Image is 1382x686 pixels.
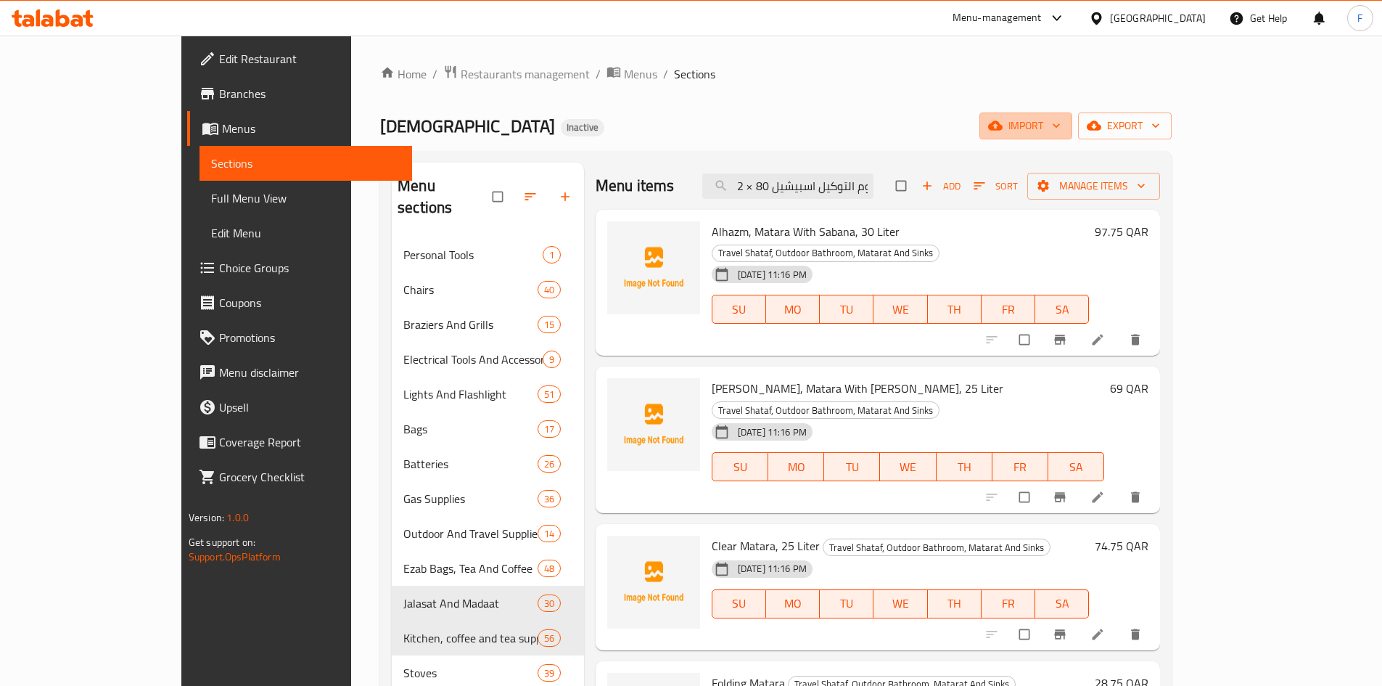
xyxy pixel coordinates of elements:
a: Edit Restaurant [187,41,412,76]
span: Add item [918,175,964,197]
span: Select to update [1011,621,1041,648]
div: Chairs40 [392,272,584,307]
li: / [432,65,437,83]
button: import [979,113,1072,139]
span: Edit Menu [211,224,400,242]
a: Grocery Checklist [187,460,412,494]
span: 26 [538,457,560,471]
button: delete [1119,618,1154,650]
button: delete [1119,481,1154,513]
button: TH [928,589,982,618]
span: MO [772,593,814,614]
li: / [596,65,601,83]
span: Braziers And Grills [403,316,537,333]
span: Batteries [403,455,537,473]
span: [DATE] 11:16 PM [732,268,813,282]
span: Alhazm, Matara With Sabana, 30 Liter [712,221,900,242]
button: Branch-specific-item [1044,324,1079,356]
h6: 74.75 QAR [1095,536,1148,556]
button: WE [873,295,927,324]
div: Personal Tools1 [392,237,584,272]
span: Stoves [403,664,537,682]
a: Coupons [187,285,412,320]
button: SU [712,295,766,324]
span: Travel Shataf, Outdoor Bathroom, Matarat And Sinks [823,539,1050,556]
button: MO [766,295,820,324]
span: Gas Supplies [403,490,537,507]
button: MO [766,589,820,618]
span: SU [718,593,760,614]
span: Promotions [219,329,400,346]
h2: Menu sections [398,175,493,219]
div: Jalasat And Madaat30 [392,586,584,621]
span: TH [942,457,987,478]
span: Select all sections [484,183,514,211]
span: Sort sections [514,181,549,213]
span: 51 [538,388,560,401]
button: FR [982,295,1035,324]
div: Ezab Bags, Tea And Coffee48 [392,551,584,586]
button: FR [992,452,1048,481]
button: WE [880,452,936,481]
button: TH [937,452,992,481]
button: SA [1035,589,1089,618]
span: 30 [538,597,560,611]
img: Alhazm, Matara With Sabana, 30 Liter [607,221,700,314]
span: SU [718,299,760,320]
div: items [538,560,561,577]
span: SU [718,457,762,478]
div: items [543,246,561,264]
span: Get support on: [189,533,255,552]
span: 40 [538,283,560,297]
div: items [538,455,561,473]
span: SA [1054,457,1098,478]
a: Sections [200,146,412,181]
a: Coverage Report [187,425,412,460]
span: FR [987,299,1029,320]
span: 9 [543,353,560,367]
span: 36 [538,492,560,506]
div: Travel Shataf, Outdoor Bathroom, Matarat And Sinks [712,401,939,419]
a: Promotions [187,320,412,355]
h6: 97.75 QAR [1095,221,1148,242]
span: SA [1041,593,1083,614]
span: MO [774,457,818,478]
button: TU [820,295,873,324]
span: 14 [538,527,560,541]
span: WE [879,299,921,320]
span: Bags [403,420,537,438]
span: Manage items [1039,177,1148,195]
span: [PERSON_NAME], Matara With [PERSON_NAME], 25 Liter [712,377,1003,399]
span: TH [934,299,976,320]
span: WE [879,593,921,614]
button: FR [982,589,1035,618]
a: Support.OpsPlatform [189,547,281,566]
a: Menus [187,111,412,146]
div: Batteries26 [392,446,584,481]
span: Sections [674,65,715,83]
button: SA [1035,295,1089,324]
nav: breadcrumb [380,65,1172,83]
span: FR [998,457,1042,478]
button: MO [768,452,824,481]
span: TU [830,457,874,478]
span: TU [826,593,868,614]
div: Gas Supplies36 [392,481,584,516]
div: Bags17 [392,412,584,446]
span: F [1357,10,1362,26]
div: Electrical Tools And Accessories9 [392,342,584,377]
span: Outdoor And Travel Supplies [403,525,537,542]
span: Menu disclaimer [219,364,400,381]
li: / [663,65,668,83]
a: Branches [187,76,412,111]
span: Branches [219,85,400,102]
a: Menus [606,65,657,83]
span: 1 [543,248,560,262]
a: Edit menu item [1090,332,1108,347]
button: Branch-specific-item [1044,618,1079,650]
span: Choice Groups [219,259,400,277]
button: SA [1048,452,1104,481]
div: Outdoor And Travel Supplies14 [392,516,584,551]
span: Sort items [964,175,1027,197]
